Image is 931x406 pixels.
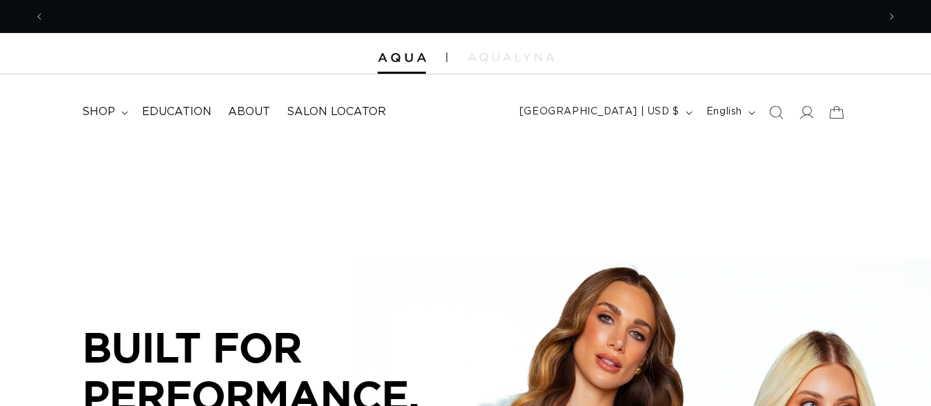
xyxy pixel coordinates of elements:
img: aqualyna.com [468,53,554,61]
span: English [706,105,742,119]
button: Previous announcement [24,3,54,30]
img: Aqua Hair Extensions [378,53,426,63]
span: [GEOGRAPHIC_DATA] | USD $ [520,105,679,119]
span: Education [142,105,212,119]
summary: shop [74,97,134,128]
span: About [228,105,270,119]
a: Salon Locator [278,97,394,128]
button: Next announcement [877,3,907,30]
a: About [220,97,278,128]
span: Salon Locator [287,105,386,119]
button: [GEOGRAPHIC_DATA] | USD $ [511,99,698,125]
span: shop [82,105,115,119]
a: Education [134,97,220,128]
button: English [698,99,761,125]
summary: Search [761,97,791,128]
